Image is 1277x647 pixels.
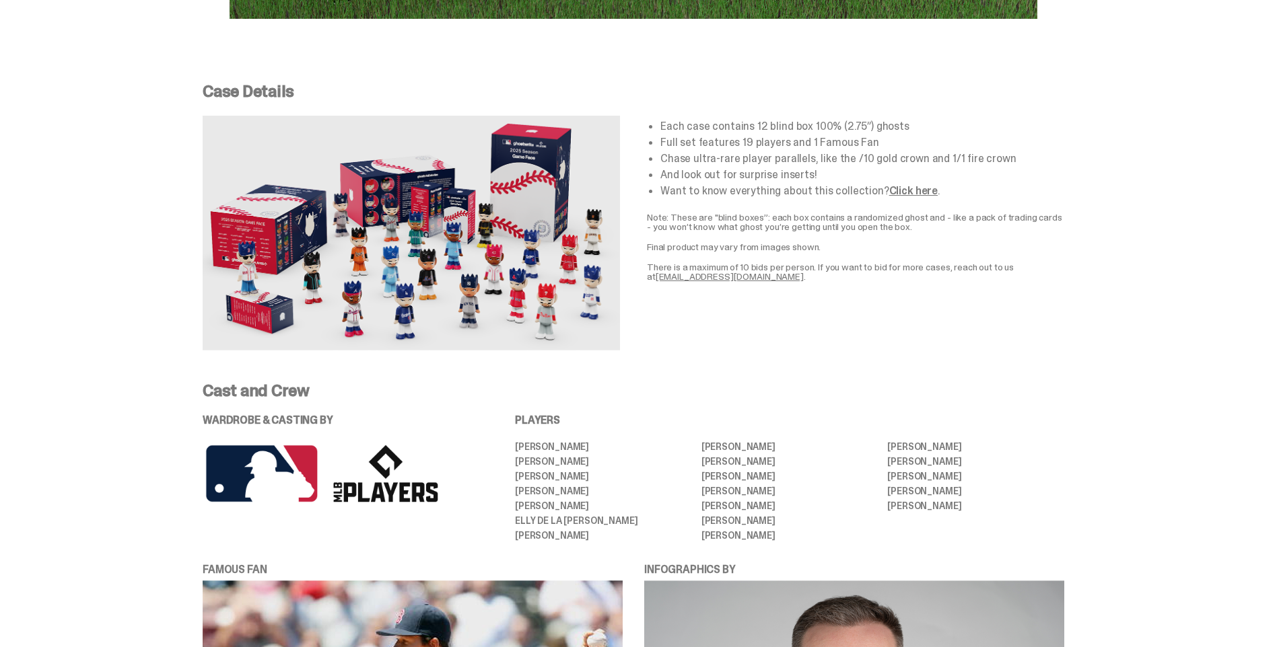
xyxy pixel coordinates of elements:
li: [PERSON_NAME] [515,457,692,466]
li: [PERSON_NAME] [887,457,1064,466]
li: [PERSON_NAME] [701,442,878,451]
li: [PERSON_NAME] [515,501,692,510]
p: Final product may vary from images shown. [647,242,1064,252]
li: [PERSON_NAME] [887,442,1064,451]
li: [PERSON_NAME] [701,471,878,481]
li: [PERSON_NAME] [701,531,878,540]
a: Click here [889,184,938,198]
li: Want to know everything about this collection? . [660,186,1064,196]
li: [PERSON_NAME] [515,531,692,540]
img: MLB%20logos.png [203,442,438,506]
li: And look out for surprise inserts! [660,169,1064,180]
li: [PERSON_NAME] [701,501,878,510]
li: [PERSON_NAME] [701,486,878,496]
li: Each case contains 12 blind box 100% (2.75”) ghosts [660,121,1064,132]
img: Case%20Details.png [203,116,620,350]
li: Full set features 19 players and 1 Famous Fan [660,137,1064,148]
li: Elly De La [PERSON_NAME] [515,516,692,525]
p: Note: These are "blind boxes”: each box contains a randomized ghost and - like a pack of trading ... [647,213,1064,231]
p: FAMOUS FAN [203,564,623,575]
li: [PERSON_NAME] [887,471,1064,481]
a: [EMAIL_ADDRESS][DOMAIN_NAME] [656,270,804,282]
li: [PERSON_NAME] [887,486,1064,496]
li: [PERSON_NAME] [515,486,692,496]
p: PLAYERS [515,415,1064,426]
li: Chase ultra-rare player parallels, like the /10 gold crown and 1/1 fire crown [660,153,1064,164]
li: [PERSON_NAME] [515,442,692,451]
p: INFOGRAPHICS BY [644,564,1064,575]
li: [PERSON_NAME] [515,471,692,481]
li: [PERSON_NAME] [887,501,1064,510]
li: [PERSON_NAME] [701,516,878,525]
p: WARDROBE & CASTING BY [203,415,477,426]
p: Cast and Crew [203,383,1064,399]
li: [PERSON_NAME] [701,457,878,466]
p: Case Details [203,83,1064,100]
p: There is a maximum of 10 bids per person. If you want to bid for more cases, reach out to us at . [647,262,1064,281]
